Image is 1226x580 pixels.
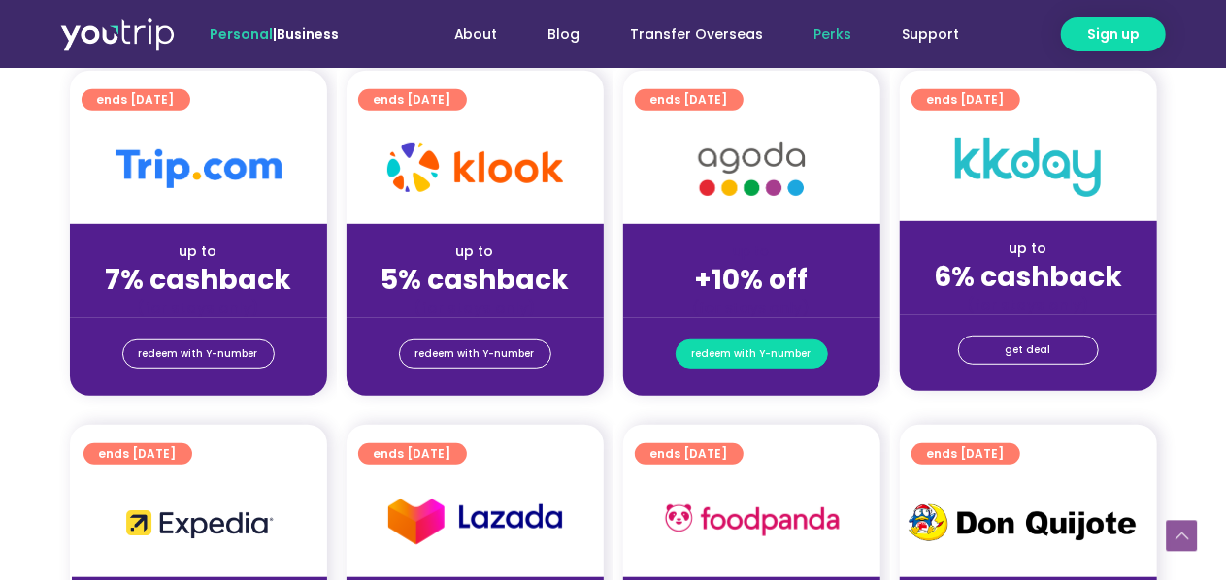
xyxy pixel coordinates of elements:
[789,16,878,52] a: Perks
[692,340,812,368] span: redeem with Y-number
[99,443,177,465] span: ends [DATE]
[399,339,551,369] a: redeem with Y-number
[523,16,606,52] a: Blog
[635,443,744,465] a: ends [DATE]
[381,261,569,299] strong: 5% cashback
[358,89,467,111] a: ends [DATE]
[362,242,588,262] div: up to
[934,258,1122,296] strong: 6% cashback
[105,261,291,299] strong: 7% cashback
[85,298,312,318] div: (for stays only)
[139,340,258,368] span: redeem with Y-number
[927,443,1005,465] span: ends [DATE]
[927,89,1005,111] span: ends [DATE]
[210,24,273,44] span: Personal
[210,24,339,44] span: |
[122,339,275,369] a: redeem with Y-number
[1006,337,1051,364] span: get deal
[374,89,451,111] span: ends [DATE]
[734,242,770,261] span: up to
[695,261,809,299] strong: +10% off
[650,89,728,111] span: ends [DATE]
[958,336,1099,365] a: get deal
[1087,24,1140,45] span: Sign up
[911,89,1020,111] a: ends [DATE]
[606,16,789,52] a: Transfer Overseas
[362,298,588,318] div: (for stays only)
[911,443,1020,465] a: ends [DATE]
[358,443,467,465] a: ends [DATE]
[85,242,312,262] div: up to
[676,339,828,369] a: redeem with Y-number
[415,340,535,368] span: redeem with Y-number
[635,89,744,111] a: ends [DATE]
[391,16,985,52] nav: Menu
[277,24,339,44] a: Business
[97,89,175,111] span: ends [DATE]
[82,89,190,111] a: ends [DATE]
[915,295,1142,315] div: (for stays only)
[639,298,865,318] div: (for stays only)
[429,16,523,52] a: About
[650,443,728,465] span: ends [DATE]
[374,443,451,465] span: ends [DATE]
[915,239,1142,259] div: up to
[878,16,985,52] a: Support
[83,443,192,465] a: ends [DATE]
[1061,17,1166,51] a: Sign up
